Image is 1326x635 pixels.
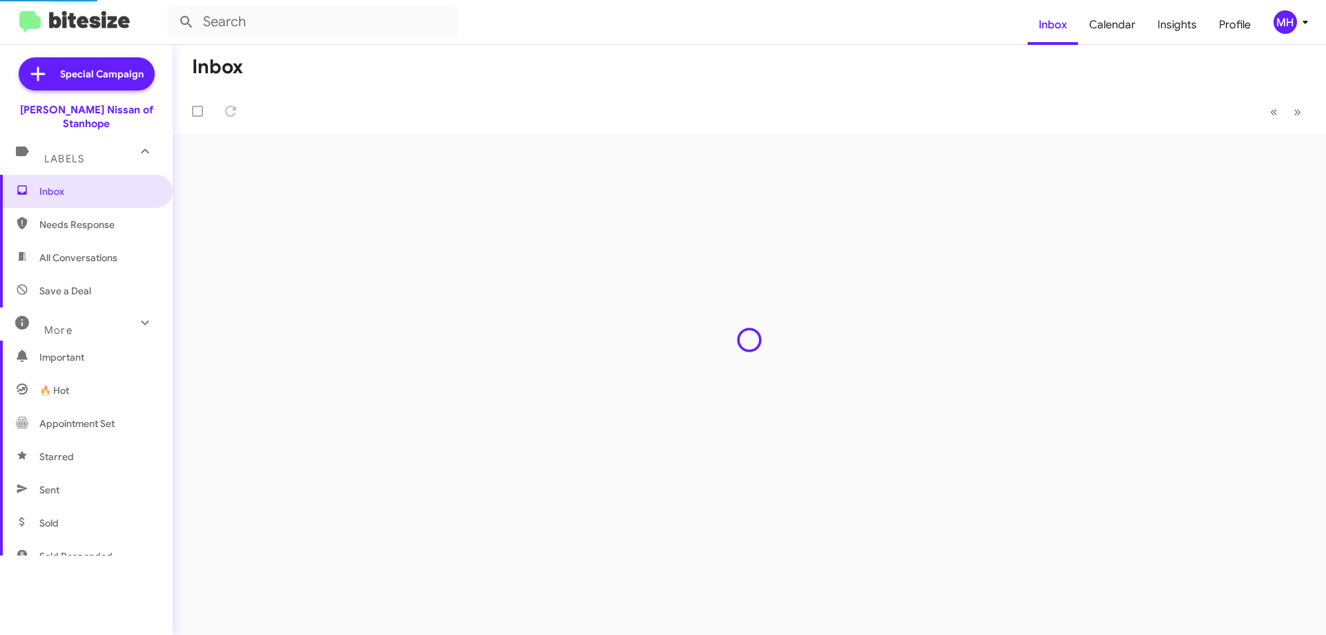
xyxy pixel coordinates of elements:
span: Important [39,350,157,364]
span: « [1270,103,1278,120]
span: Save a Deal [39,284,91,298]
span: Needs Response [39,218,157,231]
span: More [44,324,73,337]
h1: Inbox [192,56,243,78]
span: Sold [39,516,59,530]
span: Special Campaign [60,67,144,81]
span: Starred [39,450,74,464]
button: MH [1262,10,1311,34]
span: Inbox [39,184,157,198]
div: MH [1274,10,1297,34]
input: Search [167,6,457,39]
button: Previous [1262,97,1286,126]
span: 🔥 Hot [39,383,69,397]
span: » [1294,103,1301,120]
span: Labels [44,153,84,165]
span: Appointment Set [39,417,115,430]
a: Special Campaign [19,57,155,91]
a: Insights [1146,5,1208,45]
a: Profile [1208,5,1262,45]
a: Inbox [1028,5,1078,45]
nav: Page navigation example [1262,97,1309,126]
a: Calendar [1078,5,1146,45]
span: All Conversations [39,251,117,265]
button: Next [1285,97,1309,126]
span: Sent [39,483,59,497]
span: Sold Responded [39,549,113,563]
